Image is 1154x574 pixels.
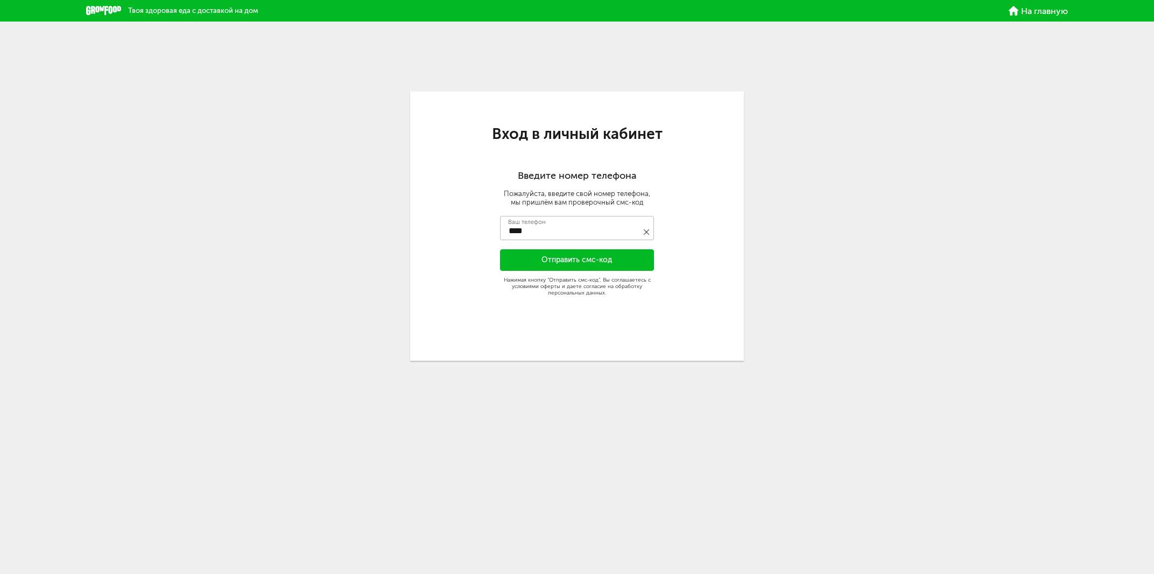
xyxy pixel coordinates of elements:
a: Твоя здоровая еда с доставкой на дом [86,6,258,16]
div: Нажимая кнопку "Отправить смс-код", Вы соглашаетесь с условиями оферты и даете согласие на обрабо... [500,277,654,296]
label: Ваш телефон [508,219,546,225]
span: На главную [1021,7,1068,16]
a: На главную [1009,6,1068,16]
div: Пожалуйста, введите свой номер телефона, мы пришлём вам проверочный смс-код [410,190,744,207]
button: Отправить смс-код [500,249,654,271]
h2: Введите номер телефона [410,170,744,182]
h1: Вход в личный кабинет [410,127,744,141]
span: Твоя здоровая еда с доставкой на дом [128,6,258,15]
